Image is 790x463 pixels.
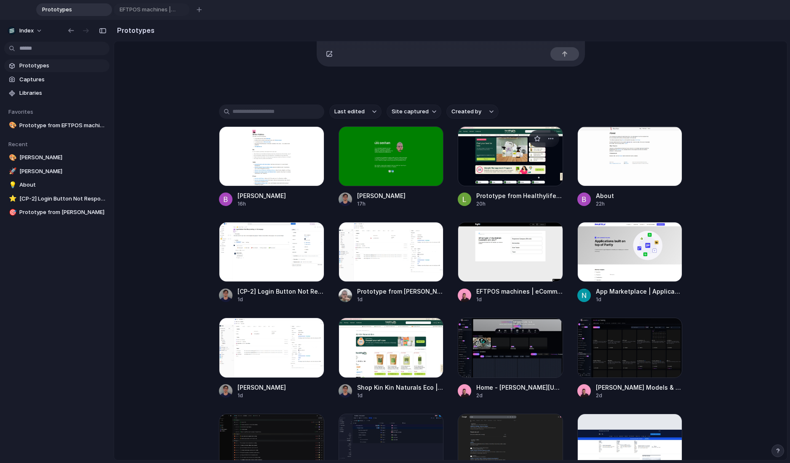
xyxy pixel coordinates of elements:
[219,126,324,208] a: Simon Kubica[PERSON_NAME]16h
[596,191,614,200] div: About
[39,5,99,14] span: Prototypes
[19,27,34,35] span: Index
[19,167,106,176] span: [PERSON_NAME]
[9,208,15,217] div: 🎯
[334,107,365,116] span: Last edited
[458,318,563,399] a: Home - Leonardo.AiHome - [PERSON_NAME][URL]2d
[596,383,683,392] div: [PERSON_NAME] Models & Training - [PERSON_NAME][URL]
[4,193,109,205] a: ⭐[CP-2] Login Button Not Responding on Homepage - Jira
[476,191,563,200] div: Prototype from Healthylife & Healthylife Pharmacy (Formerly Superpharmacy)
[114,3,189,16] div: EFTPOS machines | eCommerce | free quote | Tyro
[446,104,499,119] button: Created by
[9,194,15,203] div: ⭐
[19,181,106,189] span: About
[458,126,563,208] a: Prototype from Healthylife & Healthylife Pharmacy (Formerly Superpharmacy)Prototype from Healthyl...
[458,222,563,303] a: EFTPOS machines | eCommerce | free quote | TyroEFTPOS machines | eCommerce | free quote | Tyro1d
[9,166,15,176] div: 🚀
[9,153,15,163] div: 🎨
[19,75,106,84] span: Captures
[596,392,683,399] div: 2d
[8,208,16,217] button: 🎯
[476,296,563,303] div: 1d
[116,5,176,14] span: EFTPOS machines | eCommerce | free quote | Tyro
[9,180,15,190] div: 💡
[577,318,683,399] a: Leonardo Ai Models & Training - Leonardo.Ai[PERSON_NAME] Models & Training - [PERSON_NAME][URL]2d
[476,287,563,296] div: EFTPOS machines | eCommerce | free quote | Tyro
[357,392,444,399] div: 1d
[4,24,47,37] button: Index
[8,167,16,176] button: 🚀
[596,200,614,208] div: 22h
[357,287,444,296] div: Prototype from [PERSON_NAME]
[36,3,112,16] div: Prototypes
[4,87,109,99] a: Libraries
[219,222,324,303] a: [CP-2] Login Button Not Responding on Homepage - Jira[CP-2] Login Button Not Responding on Homepa...
[8,181,16,189] button: 💡
[238,383,286,392] div: [PERSON_NAME]
[4,165,109,178] a: 🚀[PERSON_NAME]
[238,200,286,208] div: 16h
[577,126,683,208] a: AboutAbout22h
[19,195,106,203] span: [CP-2] Login Button Not Responding on Homepage - Jira
[357,296,444,303] div: 1d
[451,107,481,116] span: Created by
[4,119,109,132] a: 🎨Prototype from EFTPOS machines | eCommerce | free quote | Tyro
[9,120,15,130] div: 🎨
[19,121,106,130] span: Prototype from EFTPOS machines | eCommerce | free quote | Tyro
[339,318,444,399] a: Shop Kin Kin Naturals Eco | HealthylifeShop Kin Kin Naturals Eco | Healthylife1d
[476,383,563,392] div: Home - [PERSON_NAME][URL]
[329,104,382,119] button: Last edited
[4,179,109,191] a: 💡About
[114,25,155,35] h2: Prototypes
[339,126,444,208] a: Leo Denham[PERSON_NAME]17h
[387,104,441,119] button: Site captured
[8,141,28,147] span: Recent
[4,151,109,164] a: 🎨[PERSON_NAME]
[8,153,16,162] button: 🎨
[19,89,106,97] span: Libraries
[238,287,324,296] div: [CP-2] Login Button Not Responding on Homepage - Jira
[596,287,683,296] div: App Marketplace | Applications built on top of Partly Infrastructure
[8,108,33,115] span: Favorites
[19,208,106,217] span: Prototype from [PERSON_NAME]
[8,195,16,203] button: ⭐
[19,62,106,70] span: Prototypes
[19,153,106,162] span: [PERSON_NAME]
[8,121,16,130] button: 🎨
[4,59,109,72] a: Prototypes
[577,222,683,303] a: App Marketplace | Applications built on top of Partly InfrastructureApp Marketplace | Application...
[392,107,429,116] span: Site captured
[4,73,109,86] a: Captures
[339,222,444,303] a: Prototype from Aleksi Kallio - AttioPrototype from [PERSON_NAME]1d
[476,392,563,399] div: 2d
[238,296,324,303] div: 1d
[596,296,683,303] div: 1d
[238,392,286,399] div: 1d
[219,318,324,399] a: Aleksi Kallio - Attio[PERSON_NAME]1d
[4,206,109,219] a: 🎯Prototype from [PERSON_NAME]
[357,383,444,392] div: Shop Kin Kin Naturals Eco | Healthylife
[357,191,406,200] div: [PERSON_NAME]
[357,200,406,208] div: 17h
[476,200,563,208] div: 20h
[238,191,286,200] div: [PERSON_NAME]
